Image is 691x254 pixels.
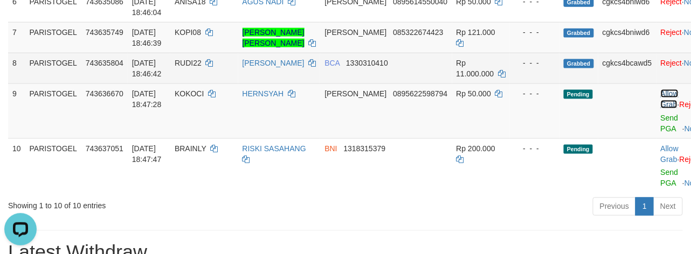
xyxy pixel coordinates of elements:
[661,144,680,164] span: ·
[86,28,123,37] span: 743635749
[243,144,306,153] a: RISKI SASAHANG
[324,144,337,153] span: BNI
[243,28,305,47] a: [PERSON_NAME] [PERSON_NAME]
[175,59,202,67] span: RUDI22
[8,138,25,193] td: 10
[598,53,657,83] td: cgkcs4bcawd5
[457,89,492,98] span: Rp 50.000
[324,89,386,98] span: [PERSON_NAME]
[175,28,201,37] span: KOPI08
[8,83,25,138] td: 9
[457,28,495,37] span: Rp 121.000
[457,59,494,78] span: Rp 11.000.000
[344,144,386,153] span: Copy 1318315379 to clipboard
[8,196,280,211] div: Showing 1 to 10 of 10 entries
[175,89,204,98] span: KOKOCI
[175,144,206,153] span: BRAINLY
[661,89,679,109] a: Allow Grab
[132,59,162,78] span: [DATE] 18:46:42
[514,88,555,99] div: - - -
[132,89,162,109] span: [DATE] 18:47:28
[514,143,555,154] div: - - -
[661,114,679,133] a: Send PGA
[25,22,81,53] td: PARISTOGEL
[8,22,25,53] td: 7
[564,29,594,38] span: Grabbed
[393,28,443,37] span: Copy 085322674423 to clipboard
[661,28,682,37] a: Reject
[598,22,657,53] td: cgkcs4bniwd6
[661,59,682,67] a: Reject
[86,59,123,67] span: 743635804
[635,197,654,216] a: 1
[132,144,162,164] span: [DATE] 18:47:47
[132,28,162,47] span: [DATE] 18:46:39
[653,197,683,216] a: Next
[346,59,388,67] span: Copy 1330310410 to clipboard
[86,89,123,98] span: 743636670
[661,168,679,188] a: Send PGA
[564,90,593,99] span: Pending
[8,53,25,83] td: 8
[243,89,284,98] a: HERNSYAH
[324,28,386,37] span: [PERSON_NAME]
[393,89,447,98] span: Copy 0895622598794 to clipboard
[514,58,555,68] div: - - -
[25,53,81,83] td: PARISTOGEL
[593,197,636,216] a: Previous
[86,144,123,153] span: 743637051
[25,83,81,138] td: PARISTOGEL
[324,59,340,67] span: BCA
[25,138,81,193] td: PARISTOGEL
[661,144,679,164] a: Allow Grab
[4,4,37,37] button: Open LiveChat chat widget
[564,145,593,154] span: Pending
[564,59,594,68] span: Grabbed
[243,59,305,67] a: [PERSON_NAME]
[661,89,680,109] span: ·
[457,144,495,153] span: Rp 200.000
[514,27,555,38] div: - - -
